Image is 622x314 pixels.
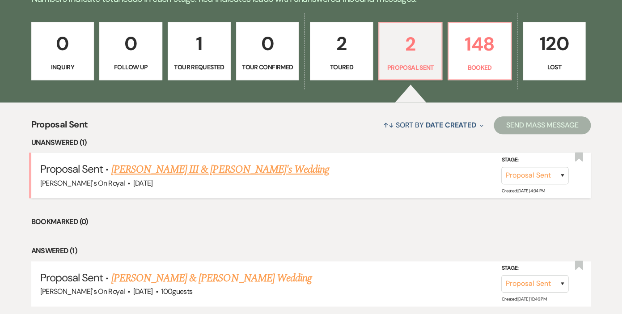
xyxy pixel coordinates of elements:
[31,216,591,228] li: Bookmarked (0)
[99,22,162,80] a: 0Follow Up
[501,155,568,165] label: Stage:
[40,271,103,284] span: Proposal Sent
[40,178,125,188] span: [PERSON_NAME]'s On Royal
[37,62,89,72] p: Inquiry
[385,29,436,59] p: 2
[242,62,293,72] p: Tour Confirmed
[105,29,157,59] p: 0
[454,29,505,59] p: 148
[426,120,476,130] span: Date Created
[111,161,329,178] a: [PERSON_NAME] III & [PERSON_NAME]'s Wedding
[523,22,586,80] a: 120Lost
[380,113,487,137] button: Sort By Date Created
[529,29,580,59] p: 120
[316,29,367,59] p: 2
[383,120,394,130] span: ↑↓
[31,245,591,257] li: Answered (1)
[501,296,546,302] span: Created: [DATE] 10:46 PM
[31,118,88,137] span: Proposal Sent
[133,178,153,188] span: [DATE]
[168,22,231,80] a: 1Tour Requested
[31,22,94,80] a: 0Inquiry
[111,270,311,286] a: [PERSON_NAME] & [PERSON_NAME] Wedding
[236,22,299,80] a: 0Tour Confirmed
[501,263,568,273] label: Stage:
[316,62,367,72] p: Toured
[385,63,436,72] p: Proposal Sent
[494,116,591,134] button: Send Mass Message
[454,63,505,72] p: Booked
[40,162,103,176] span: Proposal Sent
[501,187,545,193] span: Created: [DATE] 4:34 PM
[378,22,442,80] a: 2Proposal Sent
[242,29,293,59] p: 0
[40,287,125,296] span: [PERSON_NAME]'s On Royal
[173,29,225,59] p: 1
[31,137,591,149] li: Unanswered (1)
[161,287,192,296] span: 100 guests
[37,29,89,59] p: 0
[105,62,157,72] p: Follow Up
[529,62,580,72] p: Lost
[448,22,512,80] a: 148Booked
[133,287,153,296] span: [DATE]
[173,62,225,72] p: Tour Requested
[310,22,373,80] a: 2Toured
